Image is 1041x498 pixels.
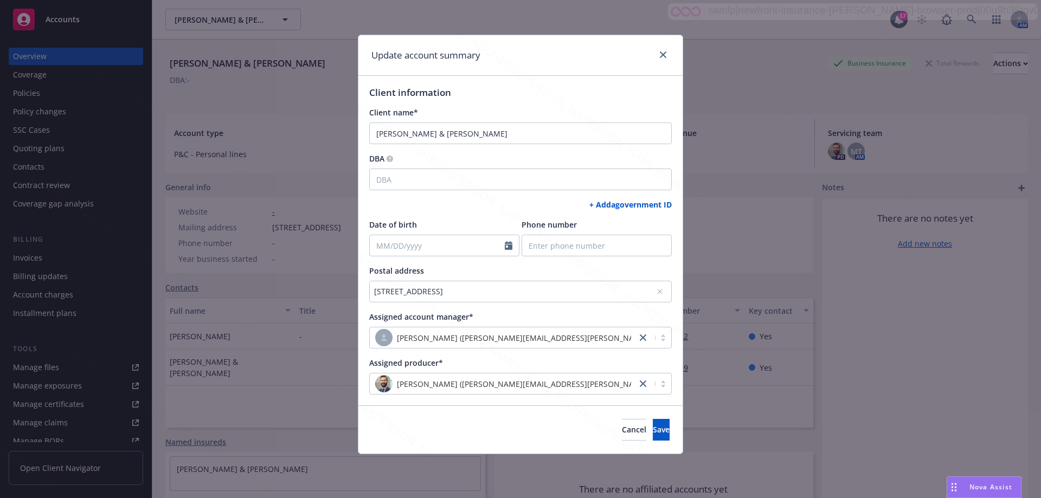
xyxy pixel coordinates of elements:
[637,331,650,344] a: close
[947,476,1021,498] button: Nova Assist
[371,48,480,62] h1: Update account summary
[622,419,646,441] button: Cancel
[369,312,473,322] span: Assigned account manager*
[375,375,393,392] img: photo
[369,266,424,276] span: Postal address
[589,199,672,210] a: + Add a government ID
[637,377,650,390] a: close
[369,235,519,256] input: MM/DD/yyyy
[522,235,672,256] input: Enter phone number
[522,219,577,230] span: Phone number
[369,122,672,144] input: Client name
[375,375,631,392] span: photo[PERSON_NAME] ([PERSON_NAME][EMAIL_ADDRESS][PERSON_NAME][DOMAIN_NAME])
[369,169,672,190] input: DBA
[622,424,646,435] span: Cancel
[657,48,670,61] a: close
[653,419,670,441] button: Save
[397,332,712,344] span: [PERSON_NAME] ([PERSON_NAME][EMAIL_ADDRESS][PERSON_NAME][DOMAIN_NAME])
[397,378,712,390] span: [PERSON_NAME] ([PERSON_NAME][EMAIL_ADDRESS][PERSON_NAME][DOMAIN_NAME])
[369,281,672,302] button: [STREET_ADDRESS]
[374,286,656,297] div: [STREET_ADDRESS]
[653,424,670,435] span: Save
[369,107,418,118] span: Client name*
[369,153,384,164] span: DBA
[369,87,672,98] h1: Client information
[369,219,417,230] span: Date of birth
[369,358,443,368] span: Assigned producer*
[375,329,631,346] span: [PERSON_NAME] ([PERSON_NAME][EMAIL_ADDRESS][PERSON_NAME][DOMAIN_NAME])
[969,482,1012,491] span: Nova Assist
[947,477,961,497] div: Drag to move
